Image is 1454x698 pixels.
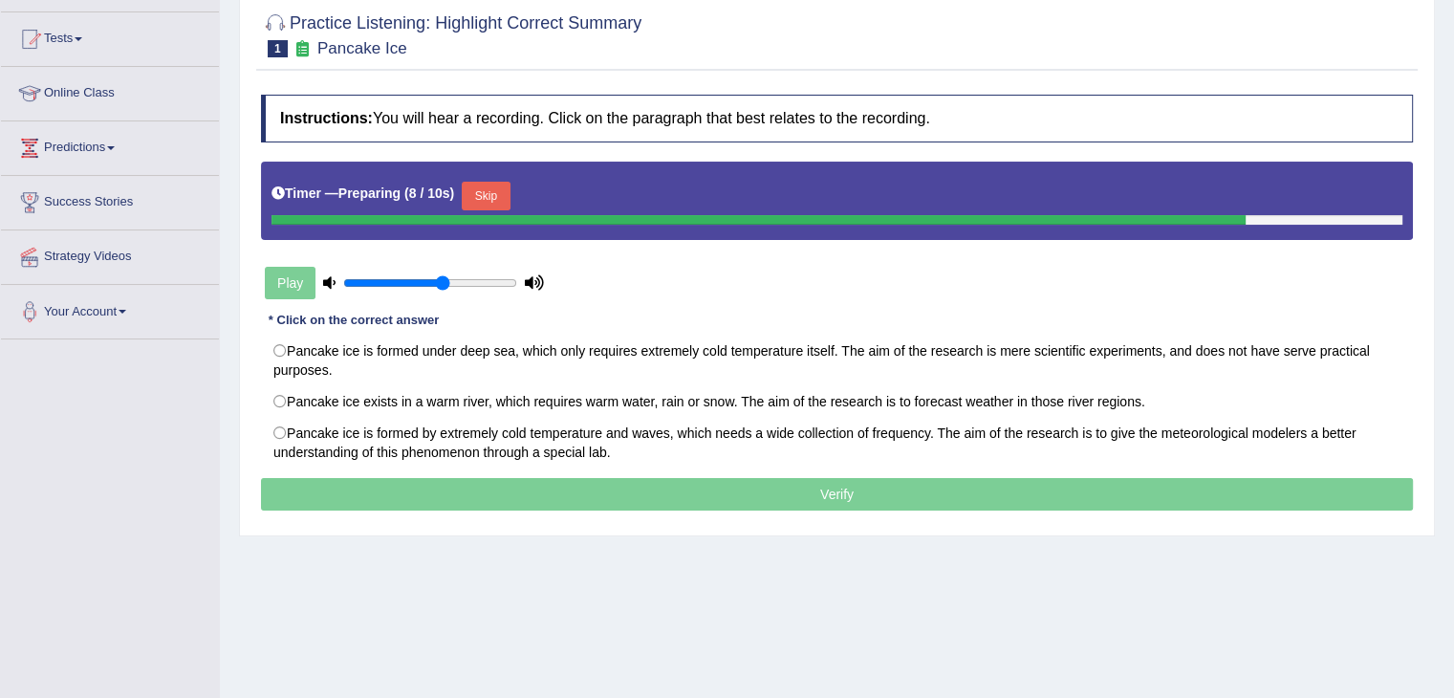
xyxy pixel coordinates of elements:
b: Preparing [338,185,401,201]
label: Pancake ice is formed by extremely cold temperature and waves, which needs a wide collection of f... [261,417,1413,469]
b: 8 / 10s [409,185,450,201]
a: Strategy Videos [1,230,219,278]
a: Your Account [1,285,219,333]
h4: You will hear a recording. Click on the paragraph that best relates to the recording. [261,95,1413,142]
a: Predictions [1,121,219,169]
h5: Timer — [271,186,454,201]
a: Success Stories [1,176,219,224]
a: Online Class [1,67,219,115]
div: * Click on the correct answer [261,312,446,330]
b: ) [450,185,455,201]
label: Pancake ice exists in a warm river, which requires warm water, rain or snow. The aim of the resea... [261,385,1413,418]
b: Instructions: [280,110,373,126]
label: Pancake ice is formed under deep sea, which only requires extremely cold temperature itself. The ... [261,335,1413,386]
b: ( [404,185,409,201]
button: Skip [462,182,510,210]
small: Pancake Ice [317,39,407,57]
span: 1 [268,40,288,57]
a: Tests [1,12,219,60]
small: Exam occurring question [293,40,313,58]
h2: Practice Listening: Highlight Correct Summary [261,10,641,57]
